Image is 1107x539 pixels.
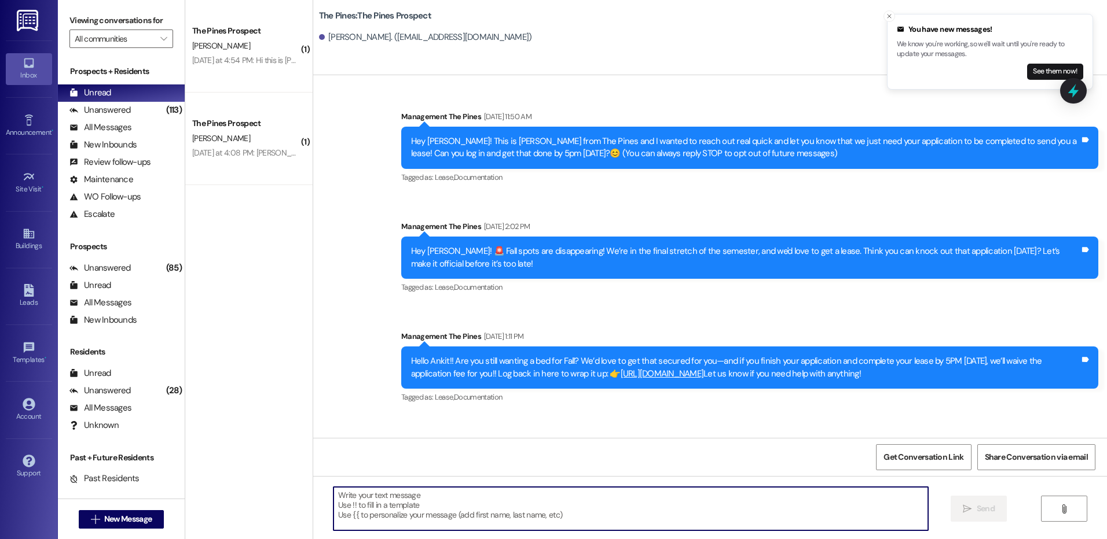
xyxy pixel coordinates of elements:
span: Lease , [435,172,454,182]
span: Share Conversation via email [985,451,1088,463]
div: Unanswered [69,385,131,397]
div: Unknown [69,419,119,431]
div: Unanswered [69,262,131,274]
div: Future Residents [69,490,148,502]
div: [DATE] at 4:08 PM: [PERSON_NAME] and [PERSON_NAME] already have contracts. If you have others you... [192,147,647,158]
div: All Messages [69,297,131,309]
div: Management The Pines [401,220,1098,237]
i:  [963,504,972,514]
div: Hello Ankit!! Are you still wanting a bed for Fall? We’d love to get that secured for you—and if ... [411,355,1080,380]
div: [DATE] at 4:54 PM: Hi this is [PERSON_NAME] I am moved out of my apartment, but I forgot to give ... [192,55,832,65]
a: Inbox [6,53,52,84]
button: See them now! [1027,64,1083,80]
div: Unread [69,87,111,99]
span: • [45,354,46,362]
div: Hey [PERSON_NAME]! This is [PERSON_NAME] from The Pines and I wanted to reach out real quick and ... [411,135,1080,160]
div: Tagged as: [401,169,1098,186]
label: Viewing conversations for [69,12,173,29]
a: Templates • [6,338,52,369]
div: Management The Pines [401,110,1098,127]
a: Buildings [6,224,52,255]
a: Support [6,451,52,482]
button: New Message [79,510,164,529]
span: Documentation [454,282,503,292]
div: Prospects [58,241,185,253]
img: ResiDesk Logo [17,10,41,31]
div: All Messages [69,121,131,134]
div: WO Follow-ups [69,191,141,203]
button: Share Conversation via email [977,444,1095,470]
span: Lease , [435,282,454,292]
div: (85) [163,259,185,277]
i:  [91,515,100,524]
div: Review follow-ups [69,156,151,168]
span: [PERSON_NAME] [192,133,250,143]
input: All communities [75,29,155,48]
div: New Inbounds [69,314,137,326]
div: Past + Future Residents [58,452,185,464]
span: • [42,183,43,191]
a: [URL][DOMAIN_NAME] [621,368,704,379]
div: Unread [69,279,111,291]
i:  [160,34,167,43]
i:  [1060,504,1068,514]
div: Residents [58,346,185,358]
div: The Pines Prospect [192,117,299,130]
div: The Pines Prospect [192,25,299,37]
div: New Inbounds [69,139,137,151]
span: Lease , [435,392,454,402]
div: Tagged as: [401,279,1098,296]
button: Send [951,496,1007,522]
div: Management The Pines [401,330,1098,346]
div: You have new messages! [897,24,1083,35]
button: Get Conversation Link [876,444,971,470]
a: Account [6,394,52,426]
div: Hey [PERSON_NAME]! 🚨 Fall spots are disappearing! We’re in the final stretch of the semester, and... [411,245,1080,270]
span: • [52,127,53,135]
b: The Pines: The Pines Prospect [319,10,431,22]
div: All Messages [69,402,131,414]
p: We know you're working, so we'll wait until you're ready to update your messages. [897,39,1083,60]
div: Maintenance [69,173,133,186]
div: Tagged as: [401,389,1098,405]
span: [PERSON_NAME] [192,40,250,51]
span: Get Conversation Link [884,451,963,463]
span: Documentation [454,172,503,182]
div: Past Residents [69,472,140,485]
div: Unread [69,367,111,379]
div: [DATE] 2:02 PM [481,220,530,232]
div: (28) [163,382,185,400]
div: [DATE] 11:50 AM [481,110,531,123]
div: [DATE] 1:11 PM [481,330,524,342]
button: Close toast [884,10,895,22]
div: (113) [163,101,185,119]
div: [PERSON_NAME]. ([EMAIL_ADDRESS][DOMAIN_NAME]) [319,31,532,43]
a: Site Visit • [6,167,52,198]
span: Documentation [454,392,503,402]
span: Send [977,503,995,515]
span: New Message [104,513,152,525]
a: Leads [6,280,52,312]
div: Escalate [69,208,115,220]
div: Unanswered [69,104,131,116]
div: Prospects + Residents [58,65,185,77]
